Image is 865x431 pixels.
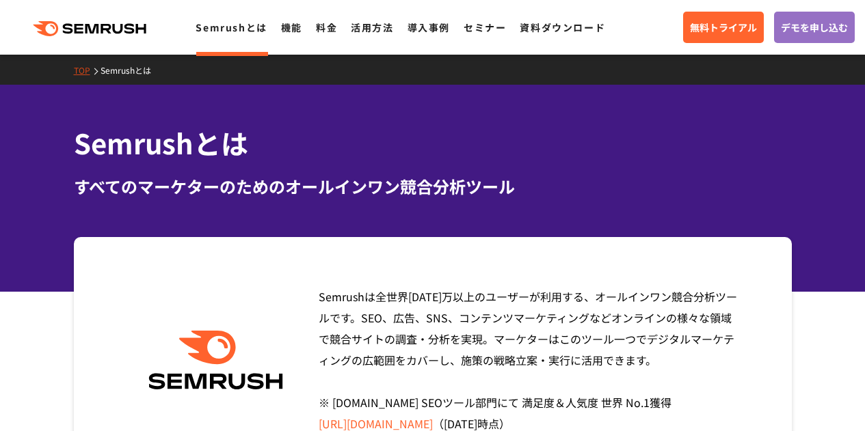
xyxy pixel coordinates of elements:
a: 無料トライアル [683,12,764,43]
a: Semrushとは [101,64,161,76]
a: Semrushとは [196,20,267,34]
a: 機能 [281,20,302,34]
a: 料金 [316,20,337,34]
a: 資料ダウンロード [520,20,605,34]
div: すべてのマーケターのためのオールインワン競合分析ツール [74,174,792,199]
a: セミナー [464,20,506,34]
a: TOP [74,64,101,76]
a: デモを申し込む [774,12,855,43]
span: 無料トライアル [690,20,757,35]
a: 導入事例 [408,20,450,34]
a: 活用方法 [351,20,393,34]
span: デモを申し込む [781,20,848,35]
img: Semrush [142,331,290,390]
h1: Semrushとは [74,123,792,163]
